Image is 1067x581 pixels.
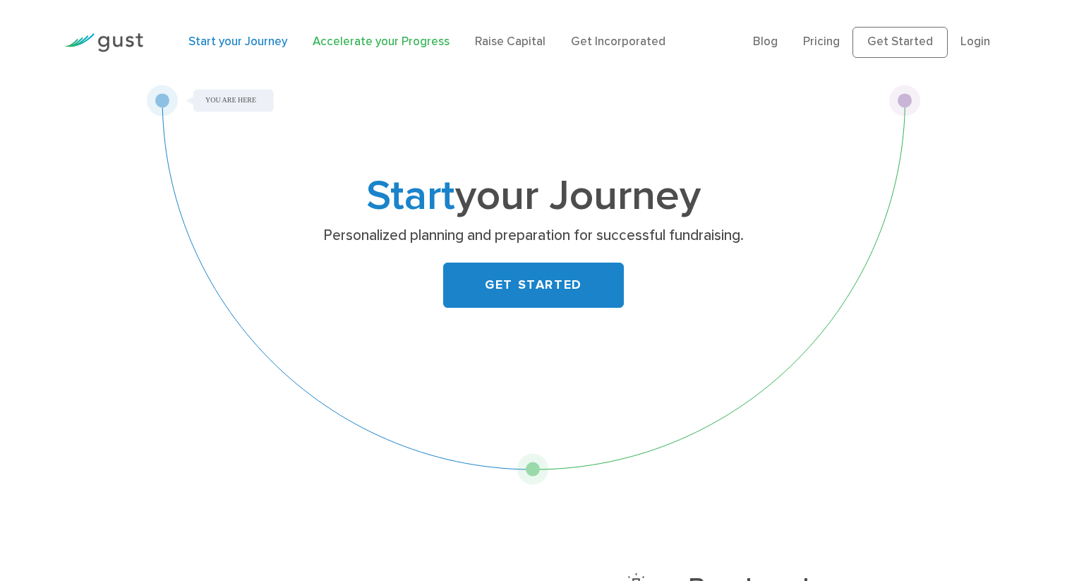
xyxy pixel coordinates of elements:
p: Personalized planning and preparation for successful fundraising. [260,226,807,246]
img: Gust Logo [64,33,143,52]
a: Start your Journey [188,35,287,49]
h1: your Journey [255,177,812,216]
a: GET STARTED [443,263,624,308]
span: Start [366,171,455,221]
a: Pricing [803,35,840,49]
a: Get Started [852,27,948,58]
a: Get Incorporated [571,35,665,49]
a: Accelerate your Progress [313,35,450,49]
a: Blog [753,35,778,49]
a: Login [960,35,990,49]
a: Raise Capital [475,35,545,49]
